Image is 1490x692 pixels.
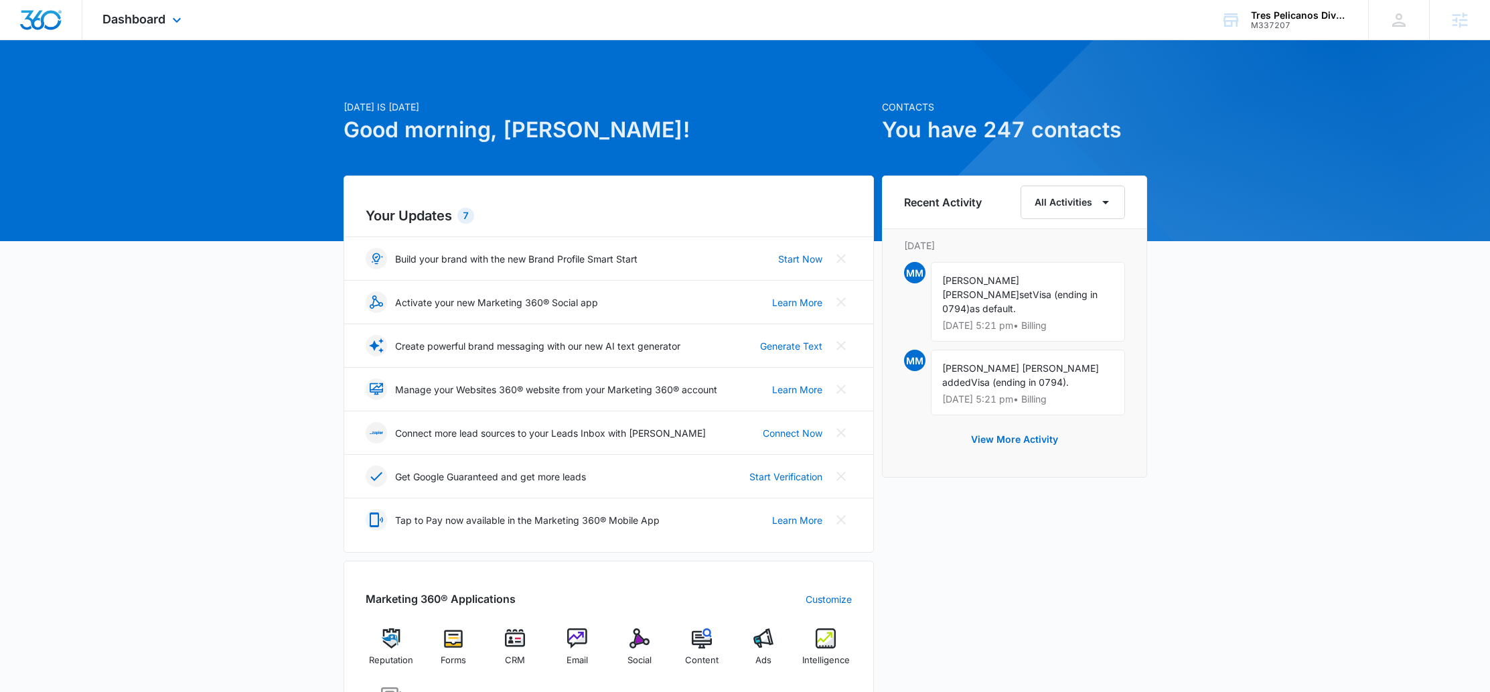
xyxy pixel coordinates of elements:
[148,79,226,88] div: Keywords by Traffic
[366,591,516,607] h2: Marketing 360® Applications
[830,466,852,487] button: Close
[567,654,588,667] span: Email
[344,114,874,146] h1: Good morning, [PERSON_NAME]!
[800,628,852,677] a: Intelligence
[366,628,417,677] a: Reputation
[755,654,771,667] span: Ads
[904,262,925,283] span: MM
[102,12,165,26] span: Dashboard
[942,275,1019,300] span: [PERSON_NAME] [PERSON_NAME]
[738,628,790,677] a: Ads
[904,238,1125,253] p: [DATE]
[904,194,982,210] h6: Recent Activity
[970,303,1016,314] span: as default.
[344,100,874,114] p: [DATE] is [DATE]
[1251,10,1349,21] div: account name
[763,426,822,440] a: Connect Now
[38,21,66,32] div: v 4.0.25
[685,654,719,667] span: Content
[802,654,850,667] span: Intelligence
[457,208,474,224] div: 7
[971,376,1069,388] span: Visa (ending in 0794).
[942,395,1114,404] p: [DATE] 5:21 pm • Billing
[806,592,852,606] a: Customize
[441,654,466,667] span: Forms
[395,383,717,397] p: Manage your Websites 360® website from your Marketing 360® account
[904,350,925,371] span: MM
[627,654,652,667] span: Social
[676,628,727,677] a: Content
[830,422,852,443] button: Close
[366,206,852,226] h2: Your Updates
[552,628,603,677] a: Email
[958,423,1071,456] button: View More Activity
[830,378,852,400] button: Close
[505,654,525,667] span: CRM
[395,470,586,484] p: Get Google Guaranteed and get more leads
[1021,186,1125,219] button: All Activities
[942,362,1099,388] span: [PERSON_NAME] [PERSON_NAME] added
[830,509,852,531] button: Close
[882,100,1147,114] p: Contacts
[772,383,822,397] a: Learn More
[490,628,541,677] a: CRM
[614,628,666,677] a: Social
[395,339,680,353] p: Create powerful brand messaging with our new AI text generator
[772,513,822,527] a: Learn More
[749,470,822,484] a: Start Verification
[1251,21,1349,30] div: account id
[760,339,822,353] a: Generate Text
[942,321,1114,330] p: [DATE] 5:21 pm • Billing
[51,79,120,88] div: Domain Overview
[36,78,47,88] img: tab_domain_overview_orange.svg
[882,114,1147,146] h1: You have 247 contacts
[1019,289,1033,300] span: set
[369,654,413,667] span: Reputation
[35,35,147,46] div: Domain: [DOMAIN_NAME]
[133,78,144,88] img: tab_keywords_by_traffic_grey.svg
[21,35,32,46] img: website_grey.svg
[778,252,822,266] a: Start Now
[830,291,852,313] button: Close
[395,426,706,440] p: Connect more lead sources to your Leads Inbox with [PERSON_NAME]
[395,295,598,309] p: Activate your new Marketing 360® Social app
[427,628,479,677] a: Forms
[772,295,822,309] a: Learn More
[395,252,638,266] p: Build your brand with the new Brand Profile Smart Start
[830,335,852,356] button: Close
[21,21,32,32] img: logo_orange.svg
[395,513,660,527] p: Tap to Pay now available in the Marketing 360® Mobile App
[830,248,852,269] button: Close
